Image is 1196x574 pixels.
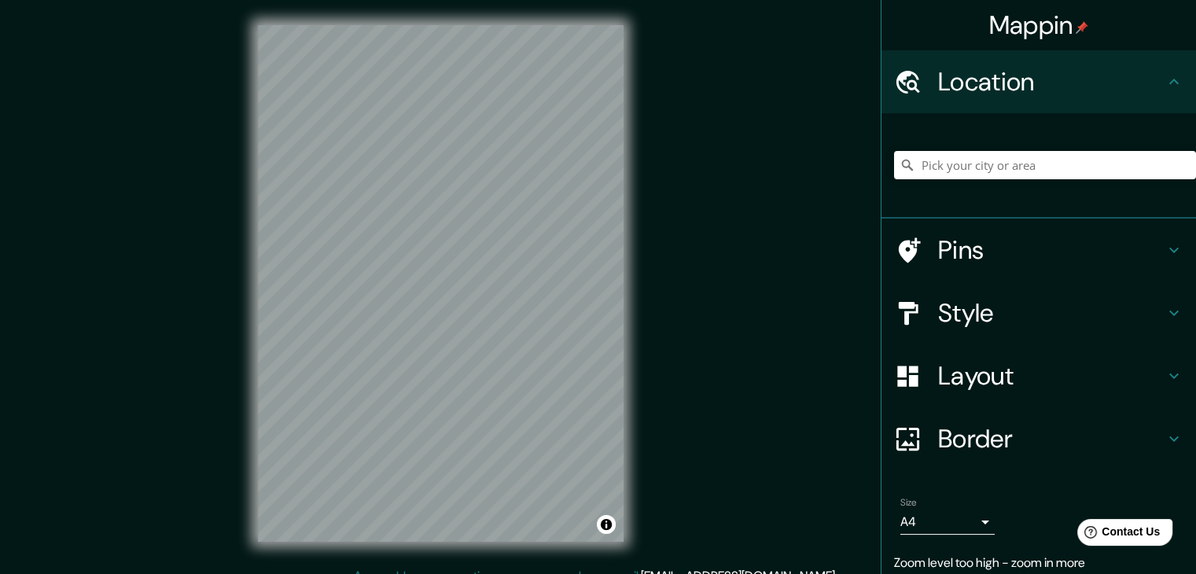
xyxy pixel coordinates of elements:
input: Pick your city or area [894,151,1196,179]
h4: Pins [938,234,1165,266]
h4: Location [938,66,1165,98]
div: Pins [881,219,1196,281]
p: Zoom level too high - zoom in more [894,554,1183,572]
h4: Mappin [989,9,1089,41]
div: Border [881,407,1196,470]
canvas: Map [258,25,624,542]
div: Location [881,50,1196,113]
button: Toggle attribution [597,515,616,534]
div: Layout [881,344,1196,407]
h4: Border [938,423,1165,454]
label: Size [900,496,917,510]
h4: Layout [938,360,1165,392]
img: pin-icon.png [1076,21,1088,34]
h4: Style [938,297,1165,329]
div: A4 [900,510,995,535]
div: Style [881,281,1196,344]
iframe: Help widget launcher [1056,513,1179,557]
